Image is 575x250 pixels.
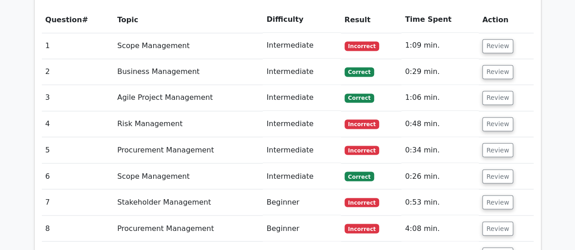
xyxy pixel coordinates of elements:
[401,85,479,111] td: 1:06 min.
[42,189,114,215] td: 7
[114,137,263,163] td: Procurement Management
[114,7,263,33] th: Topic
[42,111,114,137] td: 4
[42,216,114,241] td: 8
[479,7,534,33] th: Action
[345,172,374,181] span: Correct
[345,93,374,103] span: Correct
[42,59,114,85] td: 2
[42,7,114,33] th: #
[345,224,380,233] span: Incorrect
[482,65,513,79] button: Review
[263,111,340,137] td: Intermediate
[401,189,479,215] td: 0:53 min.
[114,163,263,189] td: Scope Management
[401,111,479,137] td: 0:48 min.
[42,137,114,163] td: 5
[401,216,479,241] td: 4:08 min.
[482,91,513,105] button: Review
[345,41,380,50] span: Incorrect
[263,85,340,111] td: Intermediate
[345,146,380,155] span: Incorrect
[482,39,513,53] button: Review
[482,143,513,157] button: Review
[114,111,263,137] td: Risk Management
[263,59,340,85] td: Intermediate
[114,216,263,241] td: Procurement Management
[114,85,263,111] td: Agile Project Management
[341,7,401,33] th: Result
[345,198,380,207] span: Incorrect
[263,7,340,33] th: Difficulty
[345,67,374,76] span: Correct
[263,163,340,189] td: Intermediate
[401,7,479,33] th: Time Spent
[401,163,479,189] td: 0:26 min.
[114,59,263,85] td: Business Management
[263,216,340,241] td: Beginner
[482,195,513,209] button: Review
[345,119,380,128] span: Incorrect
[482,117,513,131] button: Review
[263,137,340,163] td: Intermediate
[482,221,513,235] button: Review
[401,59,479,85] td: 0:29 min.
[42,33,114,59] td: 1
[401,137,479,163] td: 0:34 min.
[263,189,340,215] td: Beginner
[401,33,479,59] td: 1:09 min.
[45,15,82,24] span: Question
[482,169,513,183] button: Review
[114,33,263,59] td: Scope Management
[42,85,114,111] td: 3
[263,33,340,59] td: Intermediate
[42,163,114,189] td: 6
[114,189,263,215] td: Stakeholder Management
